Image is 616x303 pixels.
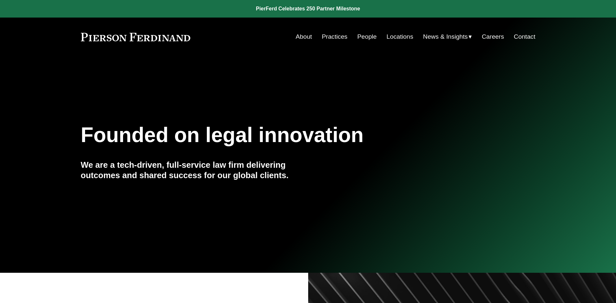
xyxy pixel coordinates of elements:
h4: We are a tech-driven, full-service law firm delivering outcomes and shared success for our global... [81,160,308,181]
a: About [296,31,312,43]
a: Locations [386,31,413,43]
h1: Founded on legal innovation [81,123,460,147]
a: Practices [322,31,347,43]
a: People [357,31,377,43]
span: News & Insights [423,31,468,43]
a: folder dropdown [423,31,472,43]
a: Contact [514,31,535,43]
a: Careers [482,31,504,43]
